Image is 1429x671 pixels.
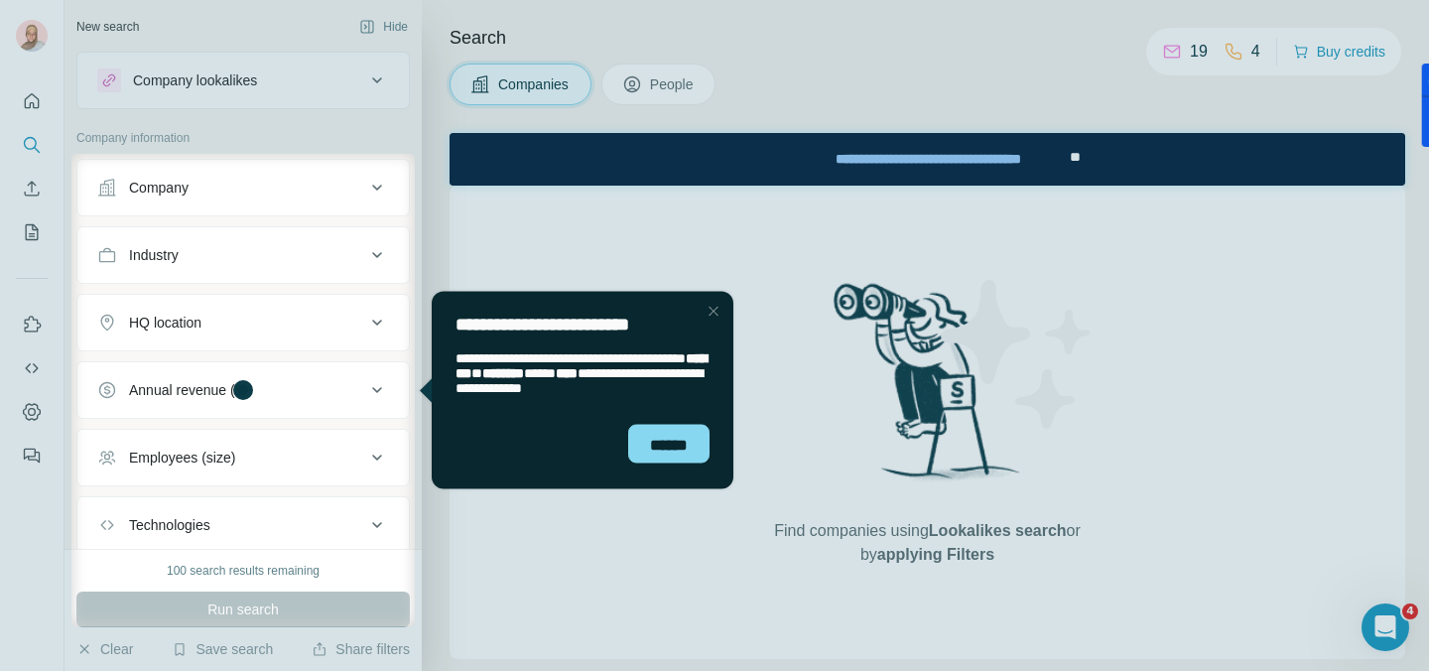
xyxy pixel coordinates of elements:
div: 100 search results remaining [167,562,320,580]
iframe: Tooltip [415,288,737,493]
button: Employees (size) [77,434,409,481]
button: Annual revenue ($) [77,366,409,414]
button: Industry [77,231,409,279]
div: Industry [129,245,179,265]
button: HQ location [77,299,409,346]
button: Company [77,164,409,211]
div: Company [129,178,189,198]
div: Employees (size) [129,448,235,468]
div: Annual revenue ($) [129,380,247,400]
button: Technologies [77,501,409,549]
div: Upgrade plan for full access to Surfe [338,4,618,48]
div: HQ location [129,313,201,333]
div: Technologies [129,515,210,535]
